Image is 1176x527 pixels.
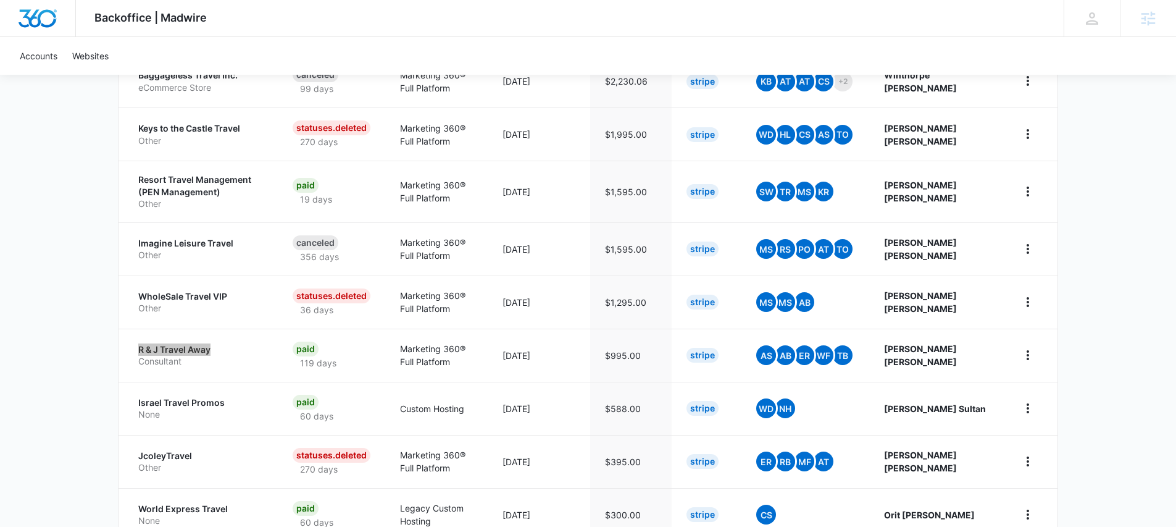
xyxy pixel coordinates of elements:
span: AS [756,345,776,365]
span: At [775,72,795,91]
strong: [PERSON_NAME] [PERSON_NAME] [884,344,957,367]
strong: [PERSON_NAME] [PERSON_NAME] [884,237,957,261]
td: [DATE] [488,435,590,488]
span: +2 [833,72,853,91]
p: Marketing 360® Full Platform [400,179,473,204]
td: $2,230.06 [590,54,672,108]
p: Other [138,302,263,314]
span: SW [756,182,776,201]
div: Stripe [686,454,719,469]
p: Custom Hosting [400,402,473,415]
strong: Orit [PERSON_NAME] [884,510,975,520]
span: WF [814,345,833,365]
button: home [1018,239,1038,259]
p: 60 days [293,410,341,423]
span: RB [775,452,795,471]
span: AT [794,72,814,91]
td: $995.00 [590,329,672,382]
a: WholeSale Travel VIPOther [138,290,263,314]
div: Paid [293,501,319,516]
span: ER [756,452,776,471]
span: NH [775,398,795,418]
p: R & J Travel Away [138,344,263,356]
span: AT [814,239,833,259]
span: Backoffice | Madwire [94,11,207,24]
p: Marketing 360® Full Platform [400,69,473,95]
td: [DATE] [488,54,590,108]
span: CS [794,125,814,145]
span: RS [775,239,795,259]
strong: [PERSON_NAME] [PERSON_NAME] [884,180,957,203]
a: Websites [65,37,116,75]
span: TO [833,125,853,145]
button: home [1018,398,1038,418]
div: Stripe [686,295,719,310]
p: 119 days [293,356,344,369]
div: Paid [293,342,319,356]
span: CS [756,505,776,525]
span: KB [756,72,776,91]
div: Stripe [686,127,719,142]
button: home [1018,71,1038,91]
a: JcoleyTravelOther [138,450,263,474]
td: $1,595.00 [590,222,672,276]
p: Baggageless Travel Inc. [138,69,263,82]
p: Keys to the Castle Travel [138,122,263,135]
span: TB [833,345,853,365]
button: home [1018,292,1038,312]
p: Other [138,135,263,147]
p: Imagine Leisure Travel [138,237,263,250]
a: World Express TravelNone [138,503,263,527]
strong: [PERSON_NAME] [PERSON_NAME] [884,123,957,146]
p: None [138,408,263,421]
p: Marketing 360® Full Platform [400,449,473,474]
span: WD [756,398,776,418]
p: WholeSale Travel VIP [138,290,263,303]
p: eCommerce Store [138,82,263,94]
td: [DATE] [488,329,590,382]
p: Marketing 360® Full Platform [400,289,473,315]
div: Paid [293,178,319,193]
span: AB [775,345,795,365]
a: Keys to the Castle TravelOther [138,122,263,146]
p: 356 days [293,250,346,263]
div: statuses.Deleted [293,289,370,303]
td: $1,595.00 [590,161,672,222]
button: home [1018,345,1038,365]
strong: [PERSON_NAME] [PERSON_NAME] [884,450,957,473]
a: Israel Travel PromosNone [138,397,263,421]
span: PO [794,239,814,259]
td: [DATE] [488,222,590,276]
td: [DATE] [488,276,590,329]
button: home [1018,182,1038,201]
td: $395.00 [590,435,672,488]
strong: [PERSON_NAME] Sultan [884,403,986,414]
div: Stripe [686,242,719,256]
td: $1,995.00 [590,108,672,161]
strong: Winthorpe [PERSON_NAME] [884,70,957,93]
p: 270 days [293,135,345,148]
button: home [1018,452,1038,471]
p: 36 days [293,303,341,316]
p: Marketing 360® Full Platform [400,122,473,148]
div: statuses.Deleted [293,448,370,463]
span: MF [794,452,814,471]
div: Canceled [293,235,338,250]
p: Other [138,198,263,210]
td: [DATE] [488,108,590,161]
div: Stripe [686,184,719,199]
button: home [1018,505,1038,525]
button: home [1018,124,1038,144]
a: Imagine Leisure TravelOther [138,237,263,261]
td: [DATE] [488,382,590,435]
p: 270 days [293,463,345,476]
div: Paid [293,395,319,410]
td: $1,295.00 [590,276,672,329]
span: WD [756,125,776,145]
a: Accounts [12,37,65,75]
p: Resort Travel Management (PEN Management) [138,174,263,198]
p: Consultant [138,355,263,368]
a: R & J Travel AwayConsultant [138,344,263,368]
td: $588.00 [590,382,672,435]
p: World Express Travel [138,503,263,515]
